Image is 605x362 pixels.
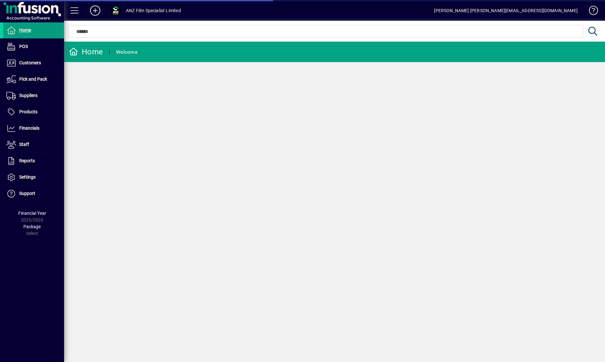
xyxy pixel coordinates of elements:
[23,224,41,229] span: Package
[3,120,64,136] a: Financials
[19,125,39,131] span: Financials
[19,158,35,163] span: Reports
[3,55,64,71] a: Customers
[3,153,64,169] a: Reports
[105,5,126,16] button: Profile
[85,5,105,16] button: Add
[19,142,29,147] span: Staff
[3,186,64,202] a: Support
[69,47,103,57] div: Home
[19,93,37,98] span: Suppliers
[3,104,64,120] a: Products
[3,137,64,153] a: Staff
[18,211,46,216] span: Financial Year
[434,5,578,16] div: [PERSON_NAME] [PERSON_NAME][EMAIL_ADDRESS][DOMAIN_NAME]
[19,76,47,82] span: Pick and Pack
[116,47,137,57] div: Welcome
[3,169,64,185] a: Settings
[19,60,41,65] span: Customers
[126,5,181,16] div: ANZ Film Specialist Limited
[3,39,64,55] a: POS
[19,174,36,180] span: Settings
[19,191,35,196] span: Support
[19,28,31,33] span: Home
[3,88,64,104] a: Suppliers
[3,71,64,87] a: Pick and Pack
[19,109,37,114] span: Products
[584,1,597,22] a: Knowledge Base
[19,44,28,49] span: POS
